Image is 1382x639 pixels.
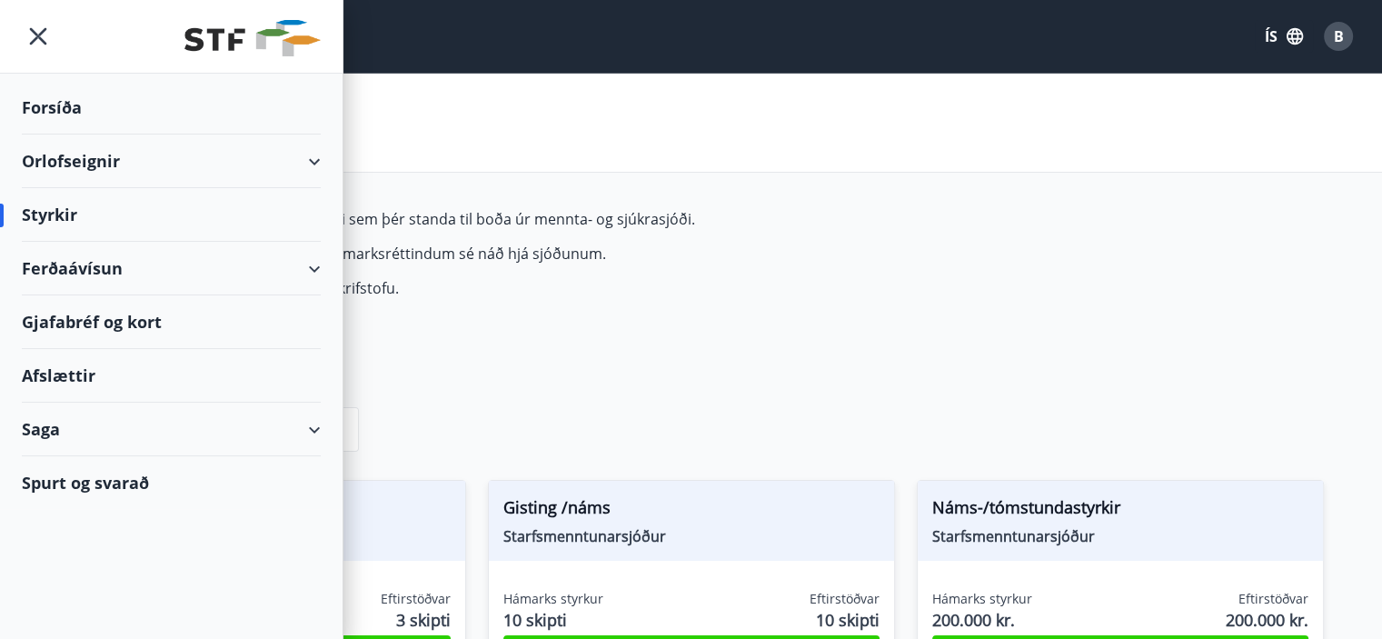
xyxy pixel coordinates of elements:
span: 10 skipti [503,608,603,632]
span: Starfsmenntunarsjóður [932,526,1308,546]
div: Spurt og svarað [22,456,321,509]
div: Forsíða [22,81,321,135]
div: Saga [22,403,321,456]
span: Hámarks styrkur [503,590,603,608]
span: 10 skipti [816,608,880,632]
img: union_logo [184,20,321,56]
span: Eftirstöðvar [810,590,880,608]
p: Fyrir frekari upplýsingar má snúa sér til skrifstofu. [59,278,917,298]
div: Afslættir [22,349,321,403]
button: B [1317,15,1360,58]
span: Starfsmenntunarsjóður [503,526,880,546]
div: Orlofseignir [22,135,321,188]
span: Gisting /náms [503,495,880,526]
span: 200.000 kr. [1226,608,1308,632]
div: Ferðaávísun [22,242,321,295]
p: Hámarksupphæð styrks miðast við að lágmarksréttindum sé náð hjá sjóðunum. [59,244,917,264]
p: Hér fyrir neðan getur þú sótt um þá styrki sem þér standa til boða úr mennta- og sjúkrasjóði. [59,209,917,229]
button: menu [22,20,55,53]
span: Hámarks styrkur [932,590,1032,608]
span: B [1334,26,1344,46]
div: Styrkir [22,188,321,242]
button: ÍS [1255,20,1313,53]
span: Náms-/tómstundastyrkir [932,495,1308,526]
span: Eftirstöðvar [381,590,451,608]
span: 200.000 kr. [932,608,1032,632]
span: 3 skipti [396,608,451,632]
span: Eftirstöðvar [1238,590,1308,608]
div: Gjafabréf og kort [22,295,321,349]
